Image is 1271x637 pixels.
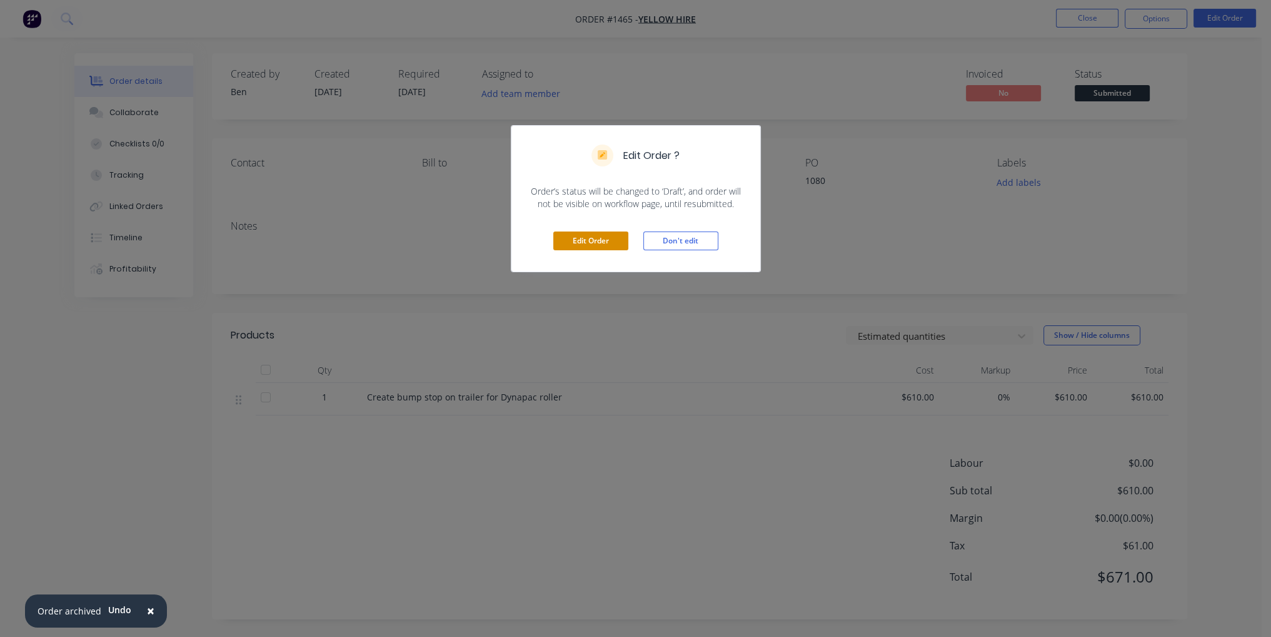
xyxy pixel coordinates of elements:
[101,601,138,619] button: Undo
[134,596,167,626] button: Close
[38,604,101,618] div: Order archived
[643,232,718,250] button: Don't edit
[526,185,745,210] span: Order’s status will be changed to ‘Draft’, and order will not be visible on workflow page, until ...
[623,148,680,163] h5: Edit Order ?
[553,232,628,250] button: Edit Order
[147,602,154,619] span: ×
